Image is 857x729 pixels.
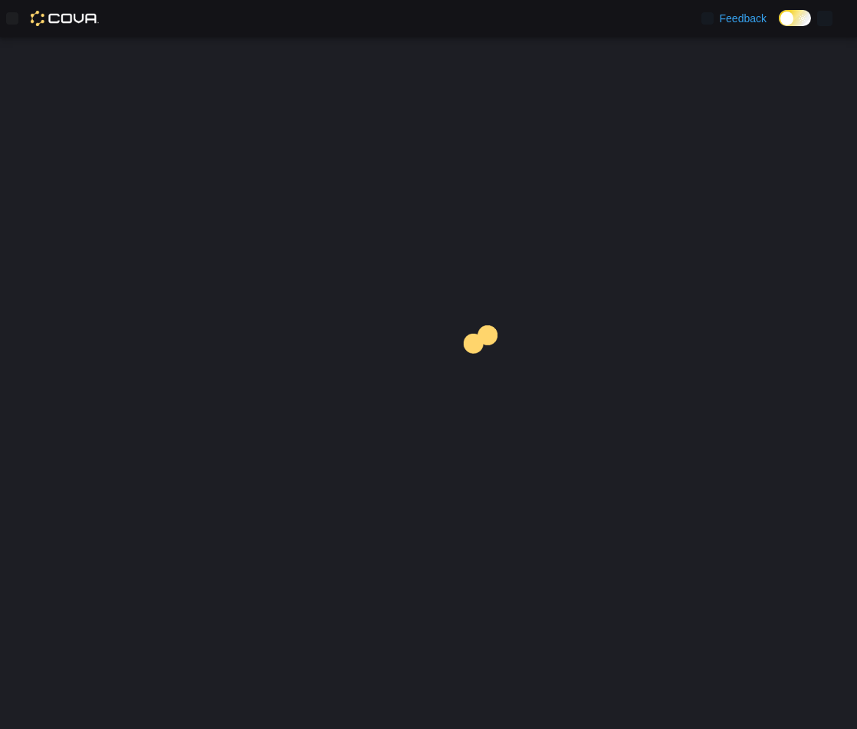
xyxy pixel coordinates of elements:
[720,11,767,26] span: Feedback
[31,11,99,26] img: Cova
[428,314,543,429] img: cova-loader
[779,26,780,27] span: Dark Mode
[695,3,773,34] a: Feedback
[779,10,811,26] input: Dark Mode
